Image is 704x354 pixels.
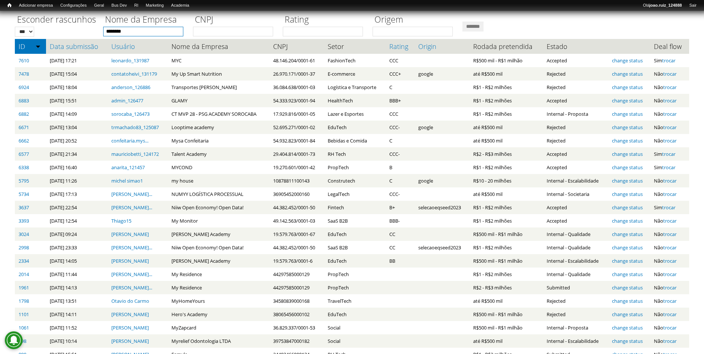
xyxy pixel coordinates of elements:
a: trocar [662,151,675,157]
td: RH Tech [324,147,386,161]
a: trocar [663,97,677,104]
td: CCC [386,107,415,121]
a: [PERSON_NAME] [111,311,149,318]
td: R$500 mil - R$1 milhão [469,227,543,241]
a: trocar [663,311,677,318]
td: Accepted [543,201,608,214]
td: Não [650,121,689,134]
td: Fintech [324,201,386,214]
a: change status [612,258,643,264]
td: B+ [386,201,415,214]
td: Accepted [543,214,608,227]
td: Não [650,134,689,147]
a: contatoheivi_131179 [111,71,157,77]
a: change status [612,84,643,91]
a: 5734 [19,191,29,197]
a: 7478 [19,71,29,77]
a: [PERSON_NAME] [111,231,149,237]
a: change status [612,311,643,318]
td: [DATE] 14:05 [46,254,108,268]
a: 6662 [19,137,29,144]
td: CCC+ [386,67,415,81]
a: trocar [663,258,677,264]
td: 36.084.638/0001-03 [269,81,324,94]
td: R$500 mil - R$1 milhão [469,254,543,268]
td: Talent Academy [168,147,269,161]
td: Internal - Proposta [543,107,608,121]
a: change status [612,324,643,331]
td: R$500 mil - R$1 milhão [469,308,543,321]
td: Construtech [324,174,386,187]
a: leonardo_131987 [111,57,149,64]
td: 38065456000102 [269,308,324,321]
td: 26.970.171/0001-37 [269,67,324,81]
td: Não [650,281,689,294]
td: PropTech [324,161,386,174]
td: [DATE] 11:52 [46,321,108,334]
a: 3024 [19,231,29,237]
td: CCC [386,54,415,67]
th: Nome da Empresa [168,39,269,54]
td: 17.929.816/0001-05 [269,107,324,121]
td: 52.695.271/0001-02 [269,121,324,134]
td: SaaS B2B [324,214,386,227]
td: Accepted [543,161,608,174]
td: [DATE] 11:44 [46,268,108,281]
td: Não [650,268,689,281]
a: trocar [663,111,677,117]
td: Internal - Societaria [543,187,608,201]
td: até R$500 mil [469,187,543,201]
a: Bus Dev [108,2,131,9]
td: Não [650,294,689,308]
td: SaaS B2B [324,241,386,254]
a: trocar [663,71,677,77]
a: Olájoao.ruiz_124888 [639,2,685,9]
td: EduTech [324,227,386,241]
td: [PERSON_NAME] Academy [168,227,269,241]
td: 36905452000160 [269,187,324,201]
td: Rejected [543,81,608,94]
td: R$1 - R$2 milhões [469,268,543,281]
a: trocar [663,338,677,344]
td: até R$500 mil [469,134,543,147]
a: change status [612,124,643,131]
td: Internal - Qualidade [543,268,608,281]
a: [PERSON_NAME]... [111,284,152,291]
td: EduTech [324,121,386,134]
td: CCC- [386,121,415,134]
td: Internal - Qualidade [543,227,608,241]
td: até R$500 mil [469,294,543,308]
td: CCC- [386,187,415,201]
td: google [415,174,469,187]
a: Otavio do Carmo [111,298,149,304]
td: R$1 - R$2 milhões [469,214,543,227]
td: BB [386,254,415,268]
td: MyZapcard [168,321,269,334]
td: B [386,161,415,174]
td: Sim [650,201,689,214]
td: My Up Smart Nutrition [168,67,269,81]
td: Lazer e Esportes [324,107,386,121]
td: [DATE] 15:04 [46,67,108,81]
a: 1798 [19,298,29,304]
td: My Residence [168,268,269,281]
td: Não [650,214,689,227]
td: Accepted [543,94,608,107]
td: [DATE] 23:33 [46,241,108,254]
td: Não [650,227,689,241]
td: Sim [650,161,689,174]
td: 49.142.563/0001-03 [269,214,324,227]
td: C [386,81,415,94]
td: [DATE] 17:21 [46,54,108,67]
a: Adicionar empresa [15,2,57,9]
td: Myrelief Odontologia LTDA [168,334,269,348]
td: [DATE] 21:34 [46,147,108,161]
td: até R$500 mil [469,67,543,81]
a: change status [612,231,643,237]
td: 29.404.814/0001-73 [269,147,324,161]
td: C [386,134,415,147]
a: trocar [663,137,677,144]
td: Não [650,321,689,334]
th: Deal flow [650,39,689,54]
a: change status [612,217,643,224]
